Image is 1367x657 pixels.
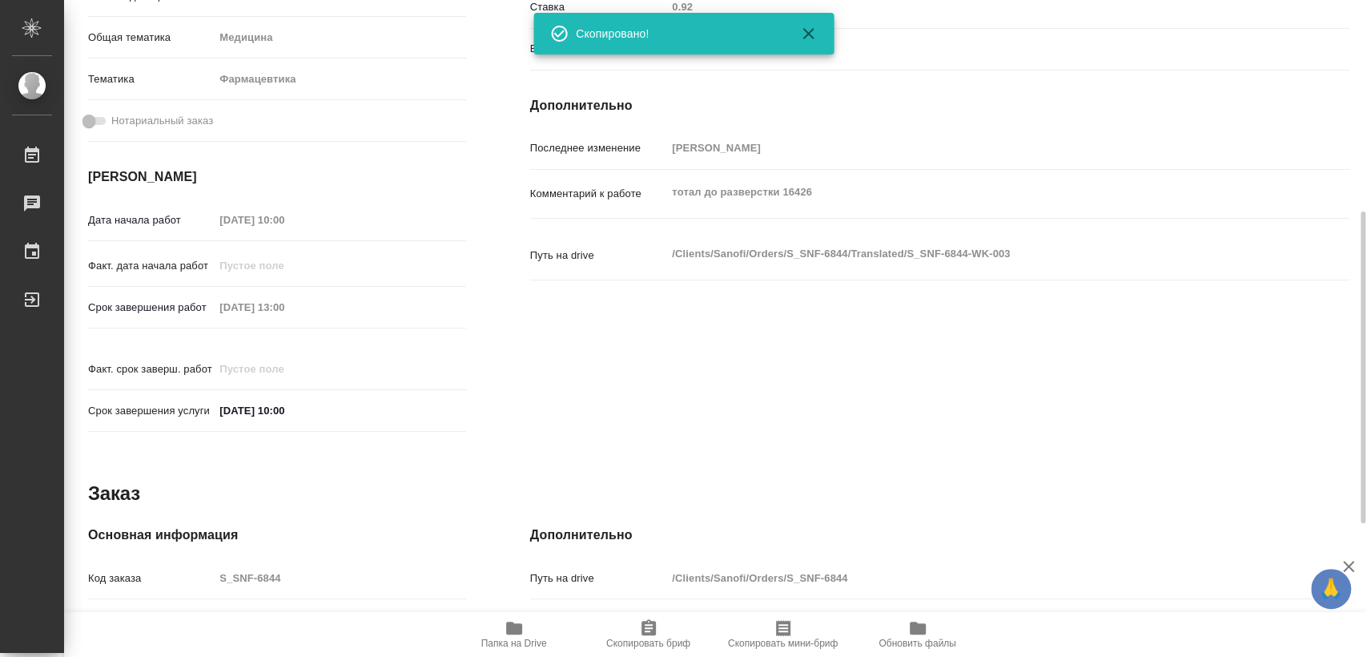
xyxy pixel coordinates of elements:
[88,300,214,316] p: Срок завершения работ
[214,566,465,590] input: Пустое поле
[214,608,465,631] input: Пустое поле
[447,612,581,657] button: Папка на Drive
[88,30,214,46] p: Общая тематика
[850,612,985,657] button: Обновить файлы
[88,71,214,87] p: Тематика
[666,179,1281,206] textarea: тотал до разверстки 16426
[728,638,838,649] span: Скопировать мини-бриф
[88,403,214,419] p: Срок завершения услуги
[666,566,1281,590] input: Пустое поле
[88,526,466,545] h4: Основная информация
[88,361,214,377] p: Факт. срок заверш. работ
[530,41,667,57] p: Валюта
[214,399,354,422] input: ✎ Введи что-нибудь
[606,638,690,649] span: Скопировать бриф
[530,248,667,264] p: Путь на drive
[214,296,354,319] input: Пустое поле
[530,526,1349,545] h4: Дополнительно
[530,96,1349,115] h4: Дополнительно
[530,570,667,586] p: Путь на drive
[214,24,465,51] div: Медицина
[666,136,1281,159] input: Пустое поле
[666,240,1281,268] textarea: /Clients/Sanofi/Orders/S_SNF-6844/Translated/S_SNF-6844-WK-003
[666,608,1281,631] input: Пустое поле
[581,612,716,657] button: Скопировать бриф
[1317,572,1345,606] span: 🙏
[88,258,214,274] p: Факт. дата начала работ
[88,481,140,506] h2: Заказ
[214,66,465,93] div: Фармацевтика
[530,140,667,156] p: Последнее изменение
[1311,569,1351,609] button: 🙏
[530,186,667,202] p: Комментарий к работе
[481,638,547,649] span: Папка на Drive
[666,35,1281,62] div: RUB
[789,24,827,43] button: Закрыть
[111,113,213,129] span: Нотариальный заказ
[716,612,850,657] button: Скопировать мини-бриф
[88,212,214,228] p: Дата начала работ
[88,167,466,187] h4: [PERSON_NAME]
[214,254,354,277] input: Пустое поле
[878,638,956,649] span: Обновить файлы
[576,26,776,42] div: Скопировано!
[88,570,214,586] p: Код заказа
[214,357,354,381] input: Пустое поле
[214,208,354,232] input: Пустое поле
